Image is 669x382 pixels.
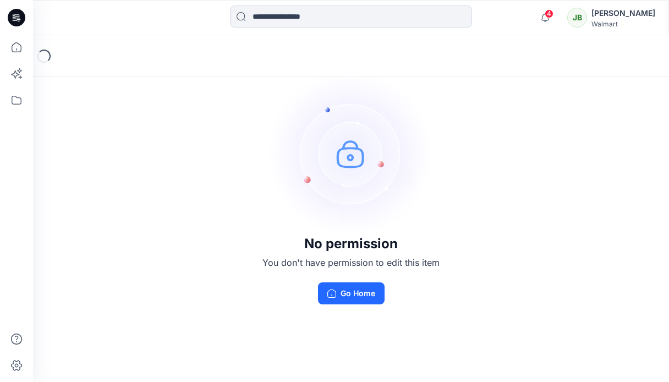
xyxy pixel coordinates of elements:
[591,7,655,20] div: [PERSON_NAME]
[567,8,587,28] div: JB
[591,20,655,28] div: Walmart
[262,236,440,252] h3: No permission
[268,71,434,236] img: no-perm.svg
[545,9,553,18] span: 4
[318,282,385,304] button: Go Home
[262,256,440,269] p: You don't have permission to edit this item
